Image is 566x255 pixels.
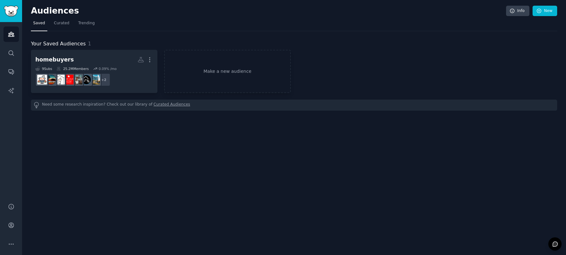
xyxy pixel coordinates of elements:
img: FirstTimeHomeBuyer [37,75,47,84]
span: Trending [78,20,95,26]
a: Saved [31,18,47,31]
a: Trending [76,18,97,31]
a: Info [506,6,529,16]
div: 25.2M Members [56,67,89,71]
h2: Audiences [31,6,506,16]
a: New [533,6,557,16]
div: 9 Sub s [35,67,52,71]
div: homebuyers [35,56,74,64]
img: SiliconValleyBayArea [90,75,100,84]
img: RealEstate [55,75,65,84]
img: HomeBuyersAnonymous [64,75,74,84]
span: Your Saved Audiences [31,40,86,48]
div: 0.09 % /mo [99,67,117,71]
span: Curated [54,20,69,26]
img: California [46,75,56,84]
a: homebuyers9Subs25.2MMembers0.09% /mo+2SiliconValleyBayAreaHomeMortgageRatesCaliforniaWomanHomeBuy... [31,50,157,93]
div: Need some research inspiration? Check out our library of [31,100,557,111]
img: HomeMortgageRates [81,75,91,84]
span: 1 [88,41,91,47]
img: GummySearch logo [4,6,18,17]
a: Curated [52,18,72,31]
a: Make a new audience [164,50,291,93]
span: Saved [33,20,45,26]
div: + 2 [97,73,110,86]
img: CaliforniaWoman [73,75,82,84]
a: Curated Audiences [154,102,190,108]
